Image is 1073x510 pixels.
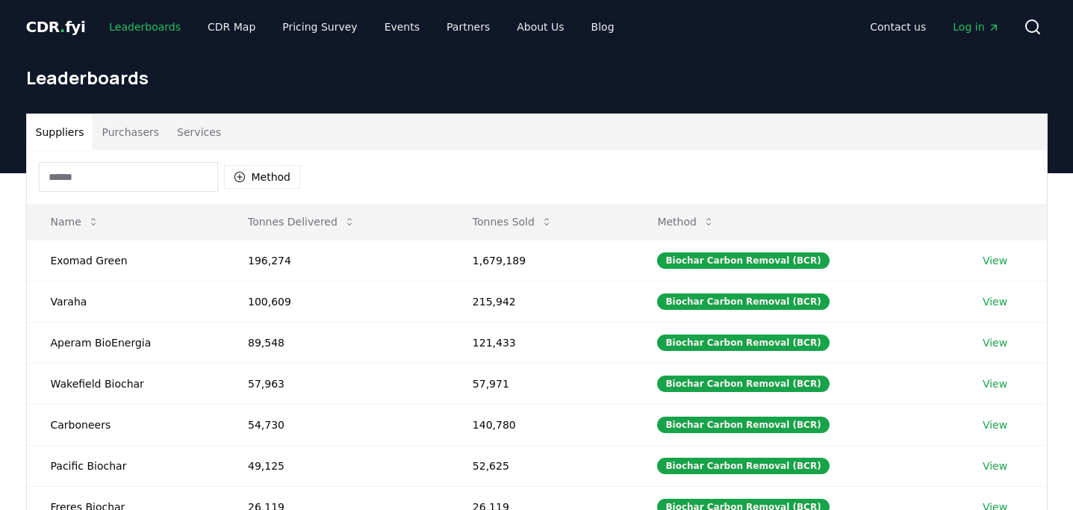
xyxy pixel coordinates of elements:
[435,13,502,40] a: Partners
[657,458,829,474] div: Biochar Carbon Removal (BCR)
[93,114,168,150] button: Purchasers
[60,18,65,36] span: .
[224,165,301,189] button: Method
[224,404,449,445] td: 54,730
[27,404,224,445] td: Carboneers
[941,13,1011,40] a: Log in
[97,13,626,40] nav: Main
[97,13,193,40] a: Leaderboards
[645,207,727,237] button: Method
[858,13,1011,40] nav: Main
[196,13,267,40] a: CDR Map
[224,281,449,322] td: 100,609
[236,207,367,237] button: Tonnes Delivered
[449,404,634,445] td: 140,780
[224,322,449,363] td: 89,548
[449,363,634,404] td: 57,971
[983,335,1007,350] a: View
[983,376,1007,391] a: View
[449,240,634,281] td: 1,679,189
[26,18,86,36] span: CDR fyi
[27,240,224,281] td: Exomad Green
[449,445,634,486] td: 52,625
[27,114,93,150] button: Suppliers
[224,445,449,486] td: 49,125
[26,16,86,37] a: CDR.fyi
[27,445,224,486] td: Pacific Biochar
[461,207,565,237] button: Tonnes Sold
[27,322,224,363] td: Aperam BioEnergia
[26,66,1048,90] h1: Leaderboards
[983,253,1007,268] a: View
[27,363,224,404] td: Wakefield Biochar
[657,335,829,351] div: Biochar Carbon Removal (BCR)
[505,13,576,40] a: About Us
[224,240,449,281] td: 196,274
[449,281,634,322] td: 215,942
[224,363,449,404] td: 57,963
[449,322,634,363] td: 121,433
[983,417,1007,432] a: View
[657,293,829,310] div: Biochar Carbon Removal (BCR)
[39,207,111,237] button: Name
[657,252,829,269] div: Biochar Carbon Removal (BCR)
[983,294,1007,309] a: View
[270,13,369,40] a: Pricing Survey
[657,417,829,433] div: Biochar Carbon Removal (BCR)
[953,19,999,34] span: Log in
[168,114,230,150] button: Services
[27,281,224,322] td: Varaha
[983,458,1007,473] a: View
[657,376,829,392] div: Biochar Carbon Removal (BCR)
[579,13,626,40] a: Blog
[373,13,432,40] a: Events
[858,13,938,40] a: Contact us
